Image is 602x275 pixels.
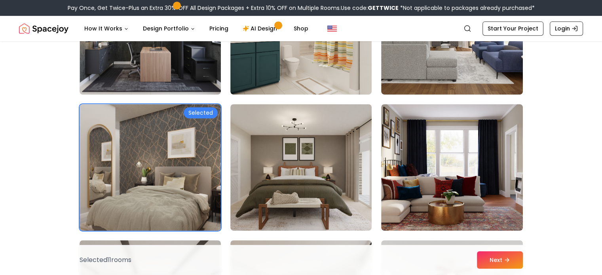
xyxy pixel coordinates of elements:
a: AI Design [236,21,286,36]
button: Next [477,251,523,269]
a: Shop [287,21,315,36]
a: Start Your Project [482,21,543,36]
img: Room room-77 [230,104,372,231]
button: How It Works [78,21,135,36]
nav: Main [78,21,315,36]
div: Selected [184,107,218,118]
img: Room room-76 [80,104,221,231]
a: Pricing [203,21,235,36]
a: Spacejoy [19,21,68,36]
a: Login [550,21,583,36]
p: Selected 11 room s [80,255,131,265]
img: United States [327,24,337,33]
div: Pay Once, Get Twice-Plus an Extra 30% OFF All Design Packages + Extra 10% OFF on Multiple Rooms. [68,4,535,12]
img: Spacejoy Logo [19,21,68,36]
b: GETTWICE [368,4,399,12]
span: *Not applicable to packages already purchased* [399,4,535,12]
img: Room room-78 [381,104,522,231]
nav: Global [19,16,583,41]
button: Design Portfolio [137,21,201,36]
span: Use code: [341,4,399,12]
